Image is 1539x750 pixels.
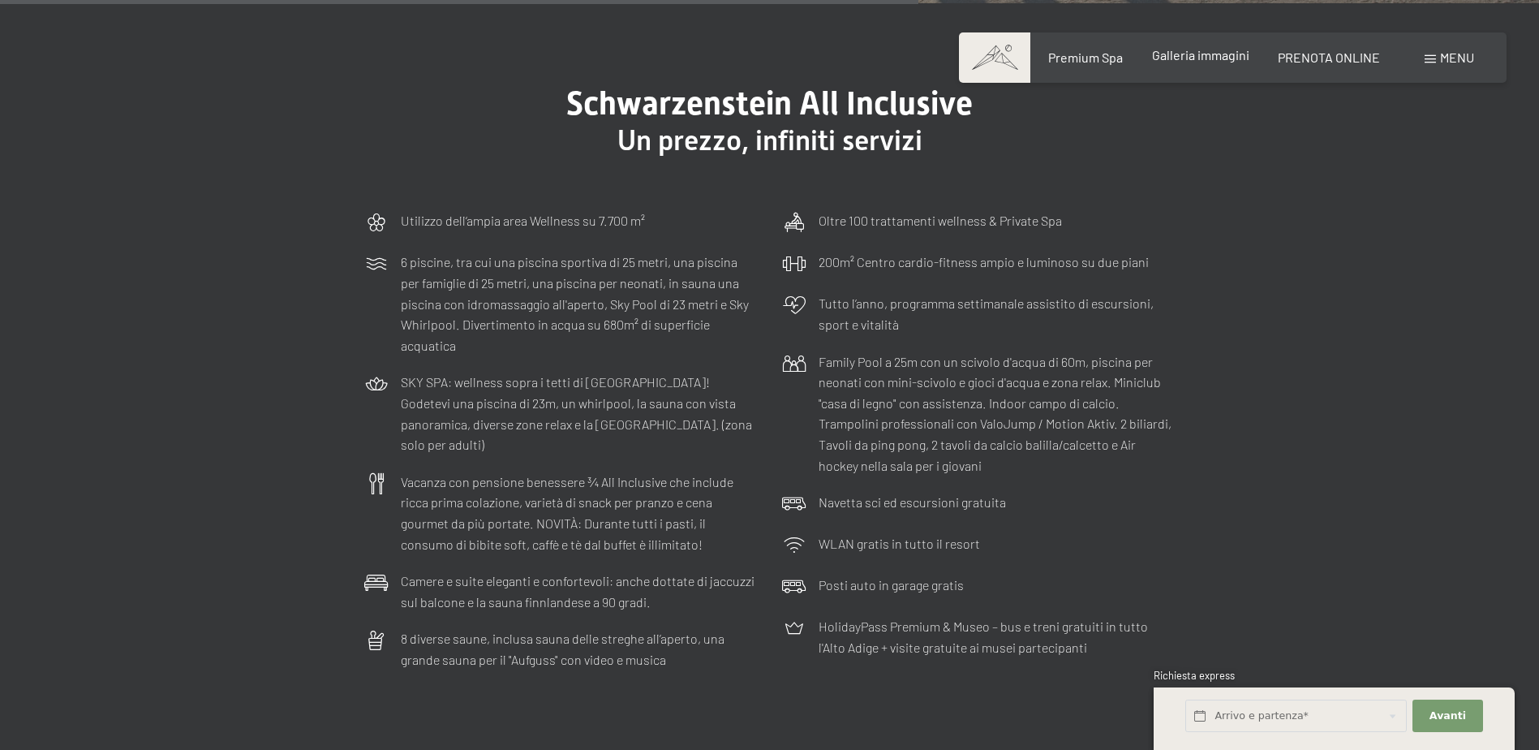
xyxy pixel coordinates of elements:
button: Avanti [1412,700,1482,733]
p: 200m² Centro cardio-fitness ampio e luminoso su due piani [819,252,1149,273]
p: Vacanza con pensione benessere ¾ All Inclusive che include ricca prima colazione, varietà di snac... [401,472,758,554]
span: Schwarzenstein All Inclusive [566,84,973,123]
a: Galleria immagini [1152,47,1249,62]
span: Menu [1440,50,1474,65]
p: 6 piscine, tra cui una piscina sportiva di 25 metri, una piscina per famiglie di 25 metri, una pi... [401,252,758,356]
span: Un prezzo, infiniti servizi [617,124,922,157]
p: SKY SPA: wellness sopra i tetti di [GEOGRAPHIC_DATA]! Godetevi una piscina di 23m, un whirlpool, ... [401,372,758,455]
p: Oltre 100 trattamenti wellness & Private Spa [819,210,1062,231]
p: Posti auto in garage gratis [819,575,964,596]
a: PRENOTA ONLINE [1278,50,1380,65]
p: WLAN gratis in tutto il resort [819,533,980,554]
a: Premium Spa [1048,50,1123,65]
p: Tutto l’anno, programma settimanale assistito di escursioni, sport e vitalità [819,293,1176,334]
p: HolidayPass Premium & Museo – bus e treni gratuiti in tutto l'Alto Adige + visite gratuite ai mus... [819,616,1176,657]
span: Avanti [1429,709,1466,723]
p: Family Pool a 25m con un scivolo d'acqua di 60m, piscina per neonati con mini-scivolo e gioci d'a... [819,351,1176,476]
span: Richiesta express [1154,669,1235,682]
p: Camere e suite eleganti e confortevoli: anche dottate di jaccuzzi sul balcone e la sauna finnland... [401,571,758,612]
p: Utilizzo dell‘ampia area Wellness su 7.700 m² [401,210,645,231]
p: Navetta sci ed escursioni gratuita [819,492,1006,513]
p: 8 diverse saune, inclusa sauna delle streghe all’aperto, una grande sauna per il "Aufguss" con vi... [401,628,758,670]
